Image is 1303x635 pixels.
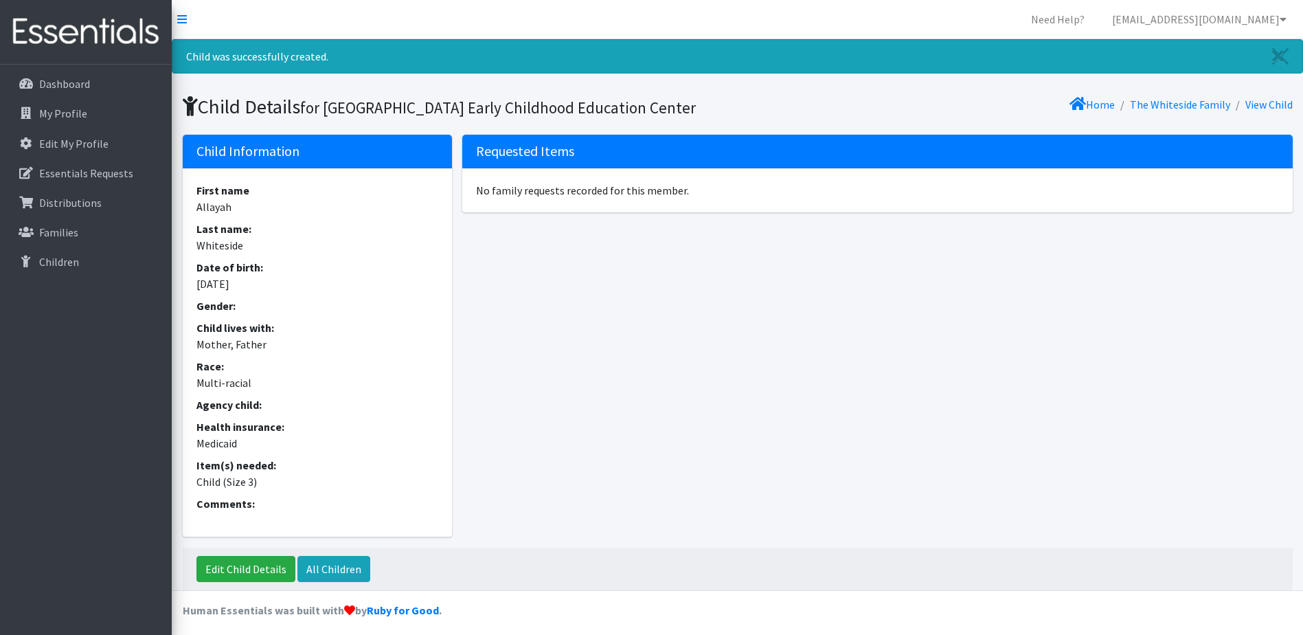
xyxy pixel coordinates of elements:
[183,603,442,617] strong: Human Essentials was built with by .
[367,603,439,617] a: Ruby for Good
[196,457,439,474] dt: Item(s) needed:
[39,225,78,239] p: Families
[196,182,439,199] dt: First name
[172,39,1303,74] div: Child was successfully created.
[1069,98,1115,111] a: Home
[5,70,166,98] a: Dashboard
[462,168,1292,212] div: No family requests recorded for this member.
[39,107,87,120] p: My Profile
[196,336,439,353] dd: Mother, Father
[196,397,439,413] dt: Agency child:
[5,100,166,127] a: My Profile
[196,495,439,512] dt: Comments:
[196,320,439,336] dt: Child lives with:
[5,219,166,246] a: Families
[196,556,295,582] a: Edit Child Details
[183,95,733,119] h1: Child Details
[5,248,166,276] a: Children
[300,98,696,118] small: for [GEOGRAPHIC_DATA] Early Childhood Education Center
[1130,98,1230,111] a: The Whiteside Family
[39,77,90,91] p: Dashboard
[1020,5,1096,33] a: Need Help?
[196,419,439,435] dt: Health insurance:
[196,474,439,490] dd: Child (Size 3)
[183,135,453,168] h5: Child Information
[1258,40,1302,73] a: Close
[5,9,166,55] img: HumanEssentials
[5,189,166,216] a: Distributions
[196,199,439,215] dd: Allayah
[196,221,439,237] dt: Last name:
[196,237,439,254] dd: Whiteside
[196,435,439,452] dd: Medicaid
[196,375,439,391] dd: Multi-racial
[39,196,102,210] p: Distributions
[196,298,439,314] dt: Gender:
[5,130,166,157] a: Edit My Profile
[39,166,133,180] p: Essentials Requests
[196,276,439,292] dd: [DATE]
[5,159,166,187] a: Essentials Requests
[1245,98,1293,111] a: View Child
[462,135,1292,168] h5: Requested Items
[297,556,370,582] a: All Children
[39,255,79,269] p: Children
[1101,5,1298,33] a: [EMAIL_ADDRESS][DOMAIN_NAME]
[196,358,439,375] dt: Race:
[196,259,439,276] dt: Date of birth:
[39,137,109,151] p: Edit My Profile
